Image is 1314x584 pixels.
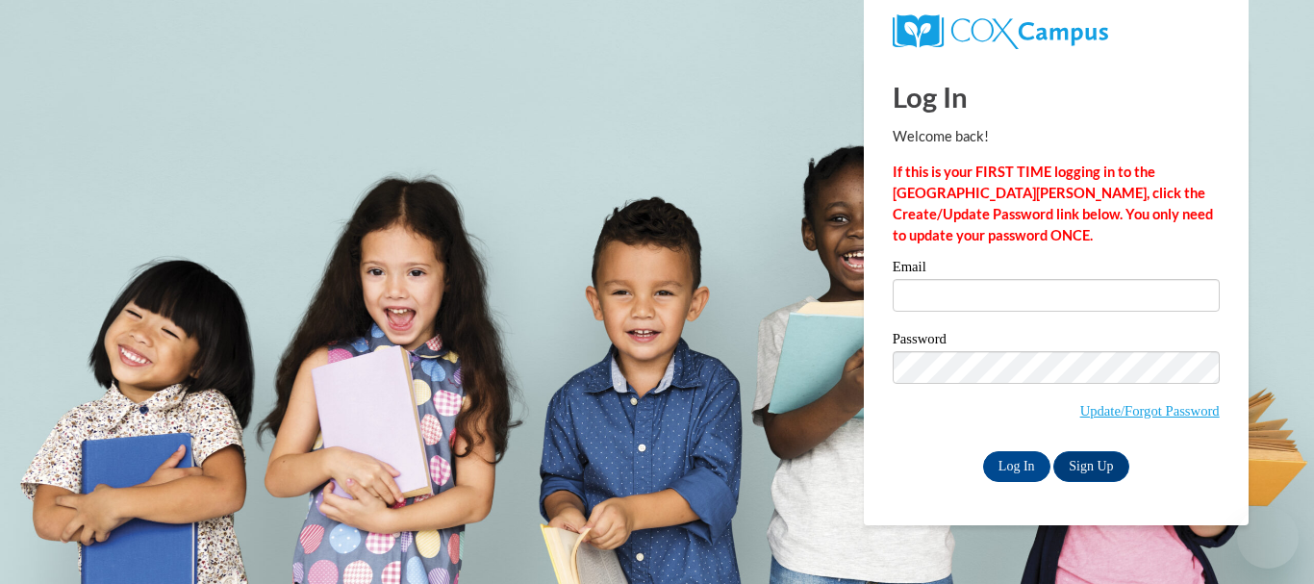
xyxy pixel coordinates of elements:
label: Password [893,332,1220,351]
strong: If this is your FIRST TIME logging in to the [GEOGRAPHIC_DATA][PERSON_NAME], click the Create/Upd... [893,164,1213,243]
img: COX Campus [893,14,1108,49]
h1: Log In [893,77,1220,116]
a: Update/Forgot Password [1080,403,1220,419]
p: Welcome back! [893,126,1220,147]
a: Sign Up [1053,451,1128,482]
iframe: Button to launch messaging window [1237,507,1299,569]
input: Log In [983,451,1050,482]
label: Email [893,260,1220,279]
a: COX Campus [893,14,1220,49]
